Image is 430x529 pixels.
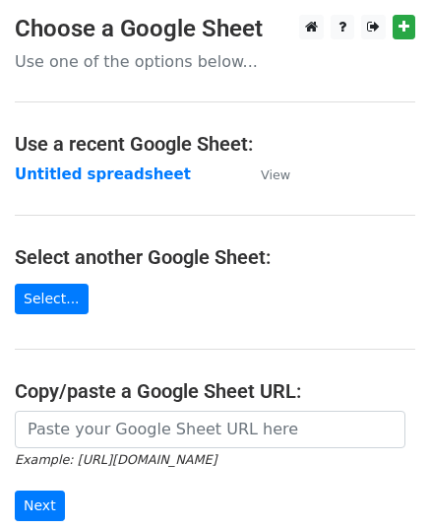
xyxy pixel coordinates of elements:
p: Use one of the options below... [15,51,415,72]
h3: Choose a Google Sheet [15,15,415,43]
h4: Use a recent Google Sheet: [15,132,415,156]
a: Select... [15,284,89,314]
h4: Copy/paste a Google Sheet URL: [15,379,415,403]
small: Example: [URL][DOMAIN_NAME] [15,452,216,467]
a: View [241,165,290,183]
iframe: Chat Widget [332,434,430,529]
a: Untitled spreadsheet [15,165,191,183]
small: View [261,167,290,182]
input: Next [15,491,65,521]
h4: Select another Google Sheet: [15,245,415,269]
input: Paste your Google Sheet URL here [15,411,405,448]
